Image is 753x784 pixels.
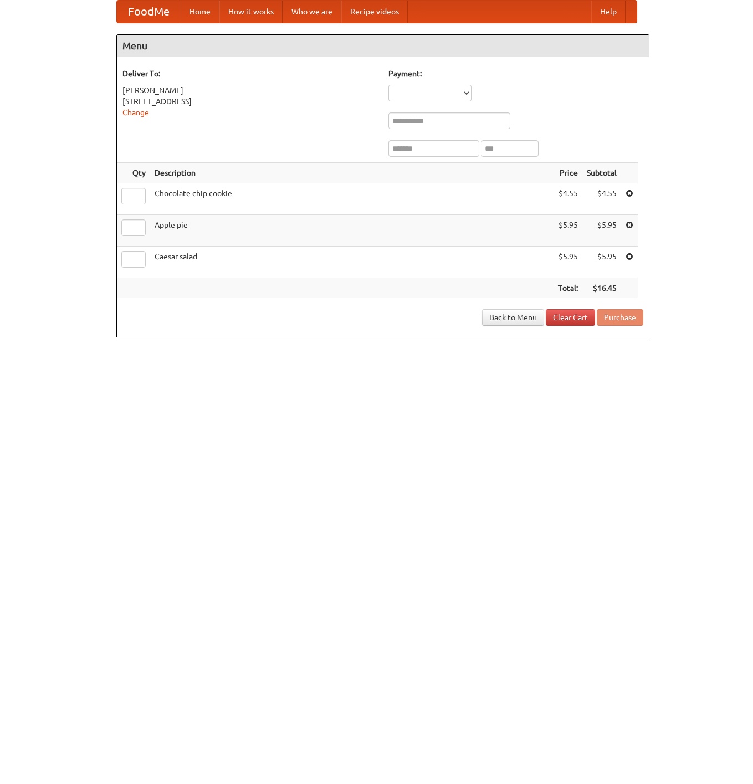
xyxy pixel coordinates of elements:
[582,163,621,183] th: Subtotal
[117,35,649,57] h4: Menu
[591,1,626,23] a: Help
[554,278,582,299] th: Total:
[546,309,595,326] a: Clear Cart
[122,108,149,117] a: Change
[181,1,219,23] a: Home
[122,96,377,107] div: [STREET_ADDRESS]
[150,215,554,247] td: Apple pie
[554,163,582,183] th: Price
[554,215,582,247] td: $5.95
[150,183,554,215] td: Chocolate chip cookie
[582,183,621,215] td: $4.55
[597,309,643,326] button: Purchase
[582,215,621,247] td: $5.95
[482,309,544,326] a: Back to Menu
[582,278,621,299] th: $16.45
[150,247,554,278] td: Caesar salad
[341,1,408,23] a: Recipe videos
[122,68,377,79] h5: Deliver To:
[117,163,150,183] th: Qty
[117,1,181,23] a: FoodMe
[283,1,341,23] a: Who we are
[554,183,582,215] td: $4.55
[150,163,554,183] th: Description
[388,68,643,79] h5: Payment:
[554,247,582,278] td: $5.95
[122,85,377,96] div: [PERSON_NAME]
[582,247,621,278] td: $5.95
[219,1,283,23] a: How it works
